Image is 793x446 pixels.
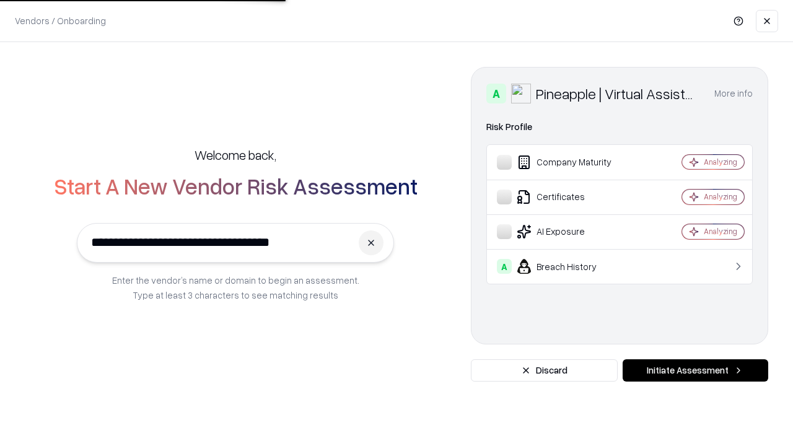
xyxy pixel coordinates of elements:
[497,190,645,204] div: Certificates
[704,191,737,202] div: Analyzing
[54,173,418,198] h2: Start A New Vendor Risk Assessment
[486,84,506,103] div: A
[511,84,531,103] img: Pineapple | Virtual Assistant Agency
[497,155,645,170] div: Company Maturity
[704,226,737,237] div: Analyzing
[471,359,618,382] button: Discard
[497,259,512,274] div: A
[112,273,359,302] p: Enter the vendor’s name or domain to begin an assessment. Type at least 3 characters to see match...
[195,146,276,164] h5: Welcome back,
[486,120,753,134] div: Risk Profile
[497,259,645,274] div: Breach History
[15,14,106,27] p: Vendors / Onboarding
[497,224,645,239] div: AI Exposure
[704,157,737,167] div: Analyzing
[623,359,768,382] button: Initiate Assessment
[536,84,699,103] div: Pineapple | Virtual Assistant Agency
[714,82,753,105] button: More info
